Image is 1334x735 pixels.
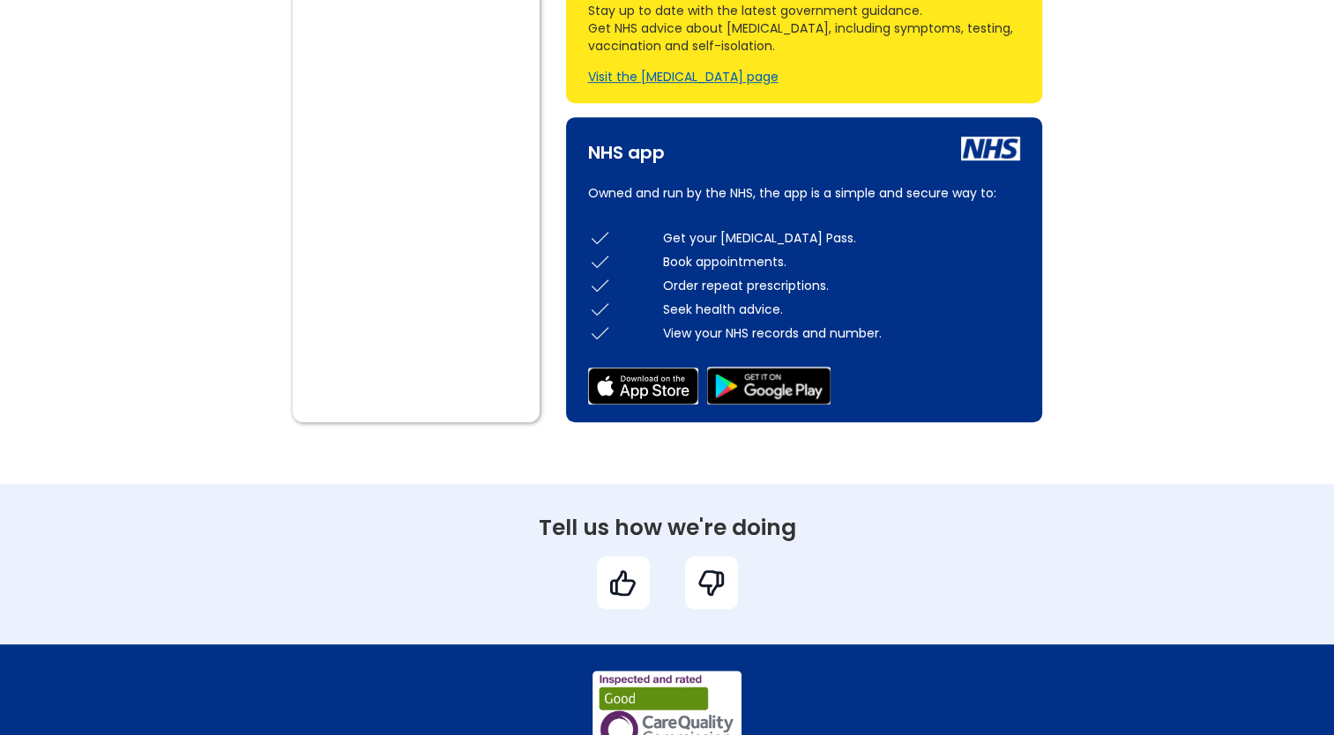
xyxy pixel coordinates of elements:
img: check icon [588,226,612,249]
div: Get your [MEDICAL_DATA] Pass. [663,229,1020,247]
img: nhs icon white [961,137,1020,160]
div: Order repeat prescriptions. [663,277,1020,294]
img: google play store icon [707,367,831,405]
div: View your NHS records and number. [663,324,1020,342]
img: check icon [588,321,612,345]
a: Visit the [MEDICAL_DATA] page [588,68,779,85]
a: bad feedback icon [667,556,756,609]
p: Owned and run by the NHS, the app is a simple and secure way to: [588,182,1020,204]
img: app store icon [588,367,698,405]
a: good feedback icon [579,556,667,609]
div: NHS app [588,135,665,161]
img: check icon [588,297,612,321]
div: Seek health advice. [663,301,1020,318]
div: Stay up to date with the latest government guidance. Get NHS advice about [MEDICAL_DATA], includi... [588,2,1020,55]
img: check icon [588,273,612,297]
img: check icon [588,249,612,273]
img: bad feedback icon [696,568,727,598]
img: good feedback icon [607,568,638,598]
div: Tell us how we're doing [253,519,1082,537]
div: Book appointments. [663,253,1020,271]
